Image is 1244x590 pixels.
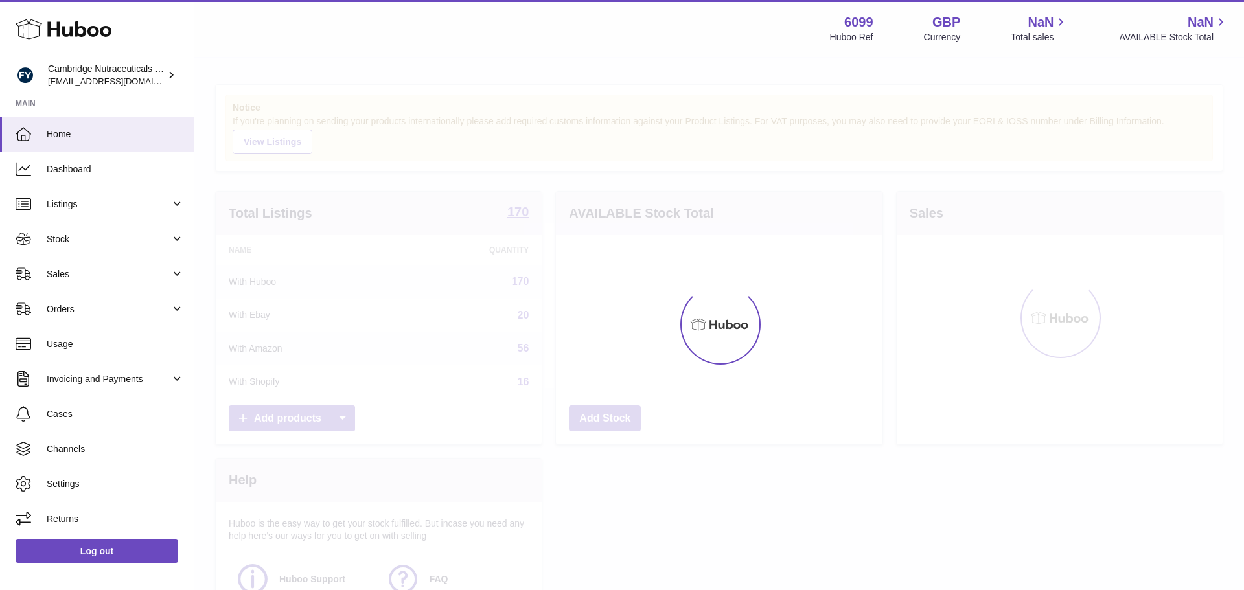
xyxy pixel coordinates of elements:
[48,76,190,86] span: [EMAIL_ADDRESS][DOMAIN_NAME]
[47,338,184,350] span: Usage
[16,539,178,563] a: Log out
[48,63,165,87] div: Cambridge Nutraceuticals Ltd
[1119,14,1228,43] a: NaN AVAILABLE Stock Total
[47,128,184,141] span: Home
[47,408,184,420] span: Cases
[1011,14,1068,43] a: NaN Total sales
[47,478,184,490] span: Settings
[47,198,170,210] span: Listings
[47,443,184,455] span: Channels
[1119,31,1228,43] span: AVAILABLE Stock Total
[932,14,960,31] strong: GBP
[47,268,170,280] span: Sales
[47,373,170,385] span: Invoicing and Payments
[924,31,961,43] div: Currency
[47,233,170,245] span: Stock
[1028,14,1054,31] span: NaN
[830,31,873,43] div: Huboo Ref
[1188,14,1214,31] span: NaN
[47,163,184,176] span: Dashboard
[47,303,170,315] span: Orders
[844,14,873,31] strong: 6099
[1011,31,1068,43] span: Total sales
[47,513,184,525] span: Returns
[16,65,35,85] img: internalAdmin-6099@internal.huboo.com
